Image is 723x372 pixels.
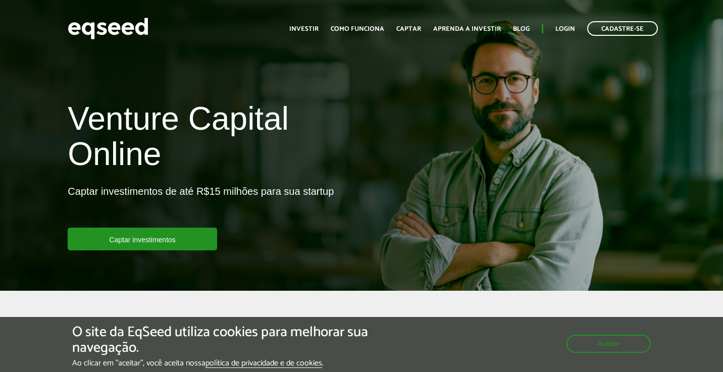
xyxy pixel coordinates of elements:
a: Login [555,26,575,32]
a: política de privacidade e de cookies [205,359,322,368]
a: Cadastre-se [587,21,658,36]
h5: O site da EqSeed utiliza cookies para melhorar sua navegação. [72,325,419,356]
a: Captar [396,26,421,32]
a: Captar investimentos [68,228,217,250]
a: Aprenda a investir [433,26,501,32]
img: EqSeed [68,15,148,42]
p: Ao clicar em "aceitar", você aceita nossa . [72,358,419,368]
a: Investir [289,26,319,32]
button: Aceitar [566,335,651,353]
a: Blog [513,26,530,32]
a: Como funciona [331,26,384,32]
p: Captar investimentos de até R$15 milhões para sua startup [68,185,334,228]
h1: Venture Capital Online [68,101,354,177]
